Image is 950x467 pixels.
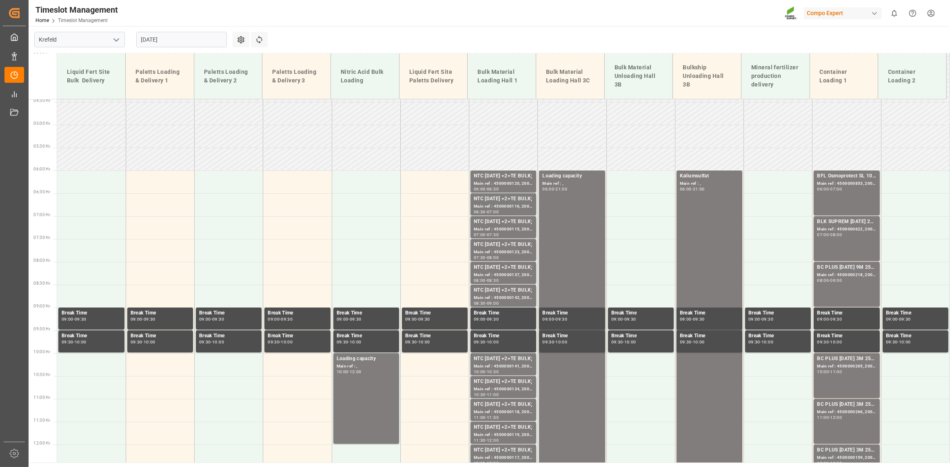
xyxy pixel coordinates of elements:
[680,332,739,340] div: Break Time
[280,317,281,321] div: -
[830,317,842,321] div: 09:30
[542,172,602,180] div: Loading capacity
[817,446,876,454] div: BC PLUS [DATE] 3M 25kg (x42) WW;
[693,317,705,321] div: 09:30
[212,317,224,321] div: 09:30
[474,195,533,203] div: NTC [DATE] +2+TE BULK;
[269,64,324,88] div: Paletts Loading & Delivery 3
[542,332,602,340] div: Break Time
[474,263,533,272] div: NTC [DATE] +2+TE BULK;
[829,340,830,344] div: -
[486,438,487,442] div: -
[62,309,121,317] div: Break Time
[144,340,155,344] div: 10:00
[337,355,396,363] div: Loading capacity
[62,340,73,344] div: 09:30
[817,233,829,237] div: 07:00
[337,370,348,374] div: 10:00
[199,317,211,321] div: 09:00
[474,438,486,442] div: 11:30
[348,370,349,374] div: -
[142,317,144,321] div: -
[611,340,623,344] div: 09:30
[680,309,739,317] div: Break Time
[337,340,348,344] div: 09:30
[33,281,50,286] span: 08:30 Hr
[36,4,118,16] div: Timeslot Management
[487,370,499,374] div: 10:30
[748,317,760,321] div: 09:00
[829,317,830,321] div: -
[817,272,876,279] div: Main ref : 4500000218, 2000000020;
[75,340,87,344] div: 10:00
[474,279,486,282] div: 08:00
[474,203,533,210] div: Main ref : 4500000116, 2000000058;
[199,309,258,317] div: Break Time
[474,423,533,432] div: NTC [DATE] +2+TE BULK;
[201,64,256,88] div: Paletts Loading & Delivery 2
[554,317,555,321] div: -
[474,233,486,237] div: 07:00
[474,446,533,454] div: NTC [DATE] +2+TE BULK;
[542,180,602,187] div: Main ref : ,
[542,309,602,317] div: Break Time
[680,340,692,344] div: 09:30
[474,454,533,461] div: Main ref : 4500000117, 2000000058;
[817,355,876,363] div: BC PLUS [DATE] 3M 25kg (x42) INT;
[33,258,50,263] span: 08:00 Hr
[474,401,533,409] div: NTC [DATE] +2+TE BULK;
[405,309,464,317] div: Break Time
[817,218,876,226] div: BLK SUPREM [DATE] 25KG (x42) INT MTO;
[785,6,798,20] img: Screenshot%202023-09-29%20at%2010.02.21.png_1712312052.png
[829,370,830,374] div: -
[804,5,885,21] button: Compo Expert
[486,301,487,305] div: -
[487,393,499,396] div: 11:00
[474,286,533,294] div: NTC [DATE] +2+TE BULK;
[487,340,499,344] div: 10:00
[486,317,487,321] div: -
[337,64,393,88] div: Nitric Acid Bulk Loading
[903,4,922,22] button: Help Center
[33,235,50,240] span: 07:30 Hr
[830,233,842,237] div: 08:00
[897,340,899,344] div: -
[899,317,911,321] div: 09:30
[543,64,598,88] div: Bulk Material Loading Hall 3C
[350,370,362,374] div: 12:00
[280,340,281,344] div: -
[761,340,773,344] div: 10:00
[817,263,876,272] div: BC PLUS [DATE] 9M 25kg (x42) WW;
[110,33,122,46] button: open menu
[680,172,739,180] div: Kaliumsulfat
[199,340,211,344] div: 09:30
[817,309,876,317] div: Break Time
[418,340,430,344] div: 10:00
[555,340,567,344] div: 10:00
[693,187,705,191] div: 21:00
[73,317,75,321] div: -
[817,454,876,461] div: Main ref : 4500000159, 2000000018;
[268,309,327,317] div: Break Time
[486,370,487,374] div: -
[132,64,187,88] div: Paletts Loading & Delivery 1
[760,340,761,344] div: -
[268,340,280,344] div: 09:30
[885,4,903,22] button: show 0 new notifications
[817,279,829,282] div: 08:00
[131,309,190,317] div: Break Time
[350,340,362,344] div: 10:00
[350,317,362,321] div: 09:30
[487,256,499,259] div: 08:00
[692,317,693,321] div: -
[817,226,876,233] div: Main ref : 4500000622, 2000000565;
[817,172,876,180] div: BFL Osmoprotect SL 10L (x60) CL MTO;
[804,7,882,19] div: Compo Expert
[486,461,487,465] div: -
[487,187,499,191] div: 06:30
[33,167,50,171] span: 06:00 Hr
[692,340,693,344] div: -
[897,317,899,321] div: -
[760,317,761,321] div: -
[680,180,739,187] div: Main ref : ,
